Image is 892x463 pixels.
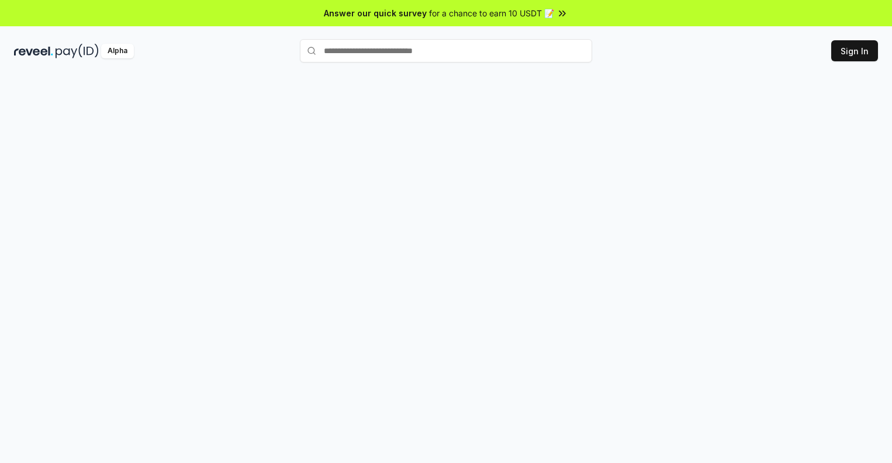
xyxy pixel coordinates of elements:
[831,40,878,61] button: Sign In
[101,44,134,58] div: Alpha
[14,44,53,58] img: reveel_dark
[429,7,554,19] span: for a chance to earn 10 USDT 📝
[56,44,99,58] img: pay_id
[324,7,427,19] span: Answer our quick survey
